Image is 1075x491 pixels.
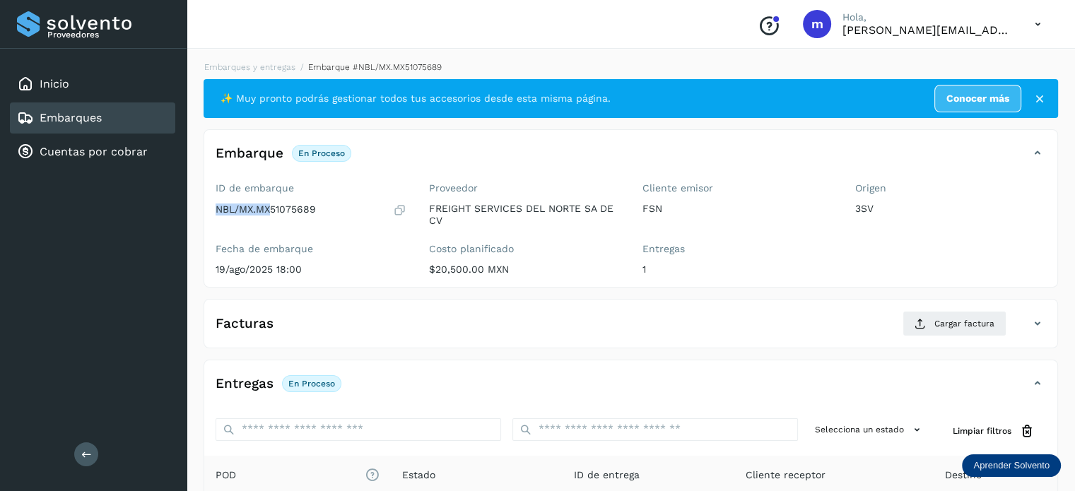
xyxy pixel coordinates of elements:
p: En proceso [288,379,335,389]
label: ID de embarque [216,182,406,194]
div: EmbarqueEn proceso [204,141,1057,177]
h4: Entregas [216,376,274,392]
p: Hola, [842,11,1012,23]
p: FREIGHT SERVICES DEL NORTE SA DE CV [429,203,620,227]
h4: Facturas [216,316,274,332]
p: En proceso [298,148,345,158]
div: Cuentas por cobrar [10,136,175,167]
p: 3SV [855,203,1046,215]
p: Proveedores [47,30,170,40]
div: Aprender Solvento [962,454,1061,477]
label: Proveedor [429,182,620,194]
p: FSN [642,203,833,215]
span: ID de entrega [574,468,640,483]
a: Cuentas por cobrar [40,145,148,158]
button: Cargar factura [903,311,1006,336]
a: Embarques [40,111,102,124]
div: EntregasEn proceso [204,372,1057,407]
button: Limpiar filtros [941,418,1046,444]
span: Cargar factura [934,317,994,330]
div: Embarques [10,102,175,134]
p: 1 [642,264,833,276]
div: Inicio [10,69,175,100]
p: 19/ago/2025 18:00 [216,264,406,276]
label: Fecha de embarque [216,243,406,255]
span: Destino [945,468,982,483]
p: mariela.santiago@fsdelnorte.com [842,23,1012,37]
a: Inicio [40,77,69,90]
label: Origen [855,182,1046,194]
span: Embarque #NBL/MX.MX51075689 [308,62,442,72]
span: Estado [402,468,435,483]
span: Cliente receptor [746,468,826,483]
span: ✨ Muy pronto podrás gestionar todos tus accesorios desde esta misma página. [221,91,611,106]
nav: breadcrumb [204,61,1058,73]
button: Selecciona un estado [809,418,930,442]
label: Entregas [642,243,833,255]
label: Costo planificado [429,243,620,255]
p: Aprender Solvento [973,460,1050,471]
p: $20,500.00 MXN [429,264,620,276]
div: FacturasCargar factura [204,311,1057,348]
label: Cliente emisor [642,182,833,194]
span: POD [216,468,380,483]
span: Limpiar filtros [953,425,1011,437]
h4: Embarque [216,146,283,162]
a: Conocer más [934,85,1021,112]
p: NBL/MX.MX51075689 [216,203,316,215]
a: Embarques y entregas [204,62,295,72]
